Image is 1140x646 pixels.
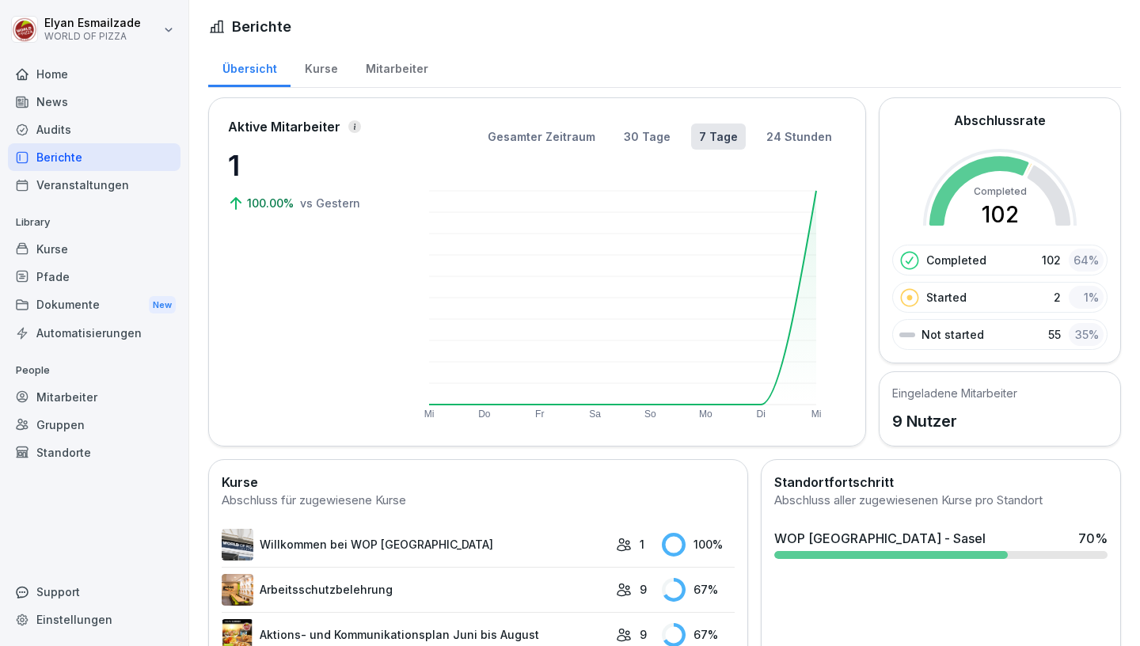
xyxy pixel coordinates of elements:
div: 100 % [662,533,735,557]
a: Veranstaltungen [8,171,180,199]
a: Willkommen bei WOP [GEOGRAPHIC_DATA] [222,529,608,560]
text: Sa [589,408,601,420]
button: 30 Tage [616,123,678,150]
a: Standorte [8,439,180,466]
div: Dokumente [8,291,180,320]
a: Übersicht [208,47,291,87]
img: dmgeqh6veqatslxab4h1ulsf.png [222,529,253,560]
p: 2 [1054,289,1061,306]
a: Automatisierungen [8,319,180,347]
a: Gruppen [8,411,180,439]
h2: Standortfortschritt [774,473,1108,492]
p: 55 [1048,326,1061,343]
button: 24 Stunden [758,123,840,150]
text: So [644,408,656,420]
div: 35 % [1069,323,1104,346]
p: 9 [640,581,647,598]
p: 102 [1042,252,1061,268]
text: Fr [535,408,544,420]
div: Abschluss aller zugewiesenen Kurse pro Standort [774,492,1108,510]
h2: Abschlussrate [954,111,1046,130]
a: Berichte [8,143,180,171]
h1: Berichte [232,16,291,37]
div: Support [8,578,180,606]
p: vs Gestern [300,195,360,211]
a: Pfade [8,263,180,291]
div: New [149,296,176,314]
div: 70 % [1078,529,1108,548]
p: Library [8,210,180,235]
p: 9 Nutzer [892,409,1017,433]
p: 9 [640,626,647,643]
button: 7 Tage [691,123,746,150]
p: Elyan Esmailzade [44,17,141,30]
a: Kurse [8,235,180,263]
div: 1 % [1069,286,1104,309]
text: Mi [811,408,822,420]
a: Mitarbeiter [351,47,442,87]
p: People [8,358,180,383]
text: Di [756,408,765,420]
a: Einstellungen [8,606,180,633]
a: News [8,88,180,116]
p: Aktive Mitarbeiter [228,117,340,136]
p: 1 [228,144,386,187]
img: reu9pwv5jenc8sl7wjlftqhe.png [222,574,253,606]
a: Kurse [291,47,351,87]
p: Started [926,289,967,306]
p: WORLD OF PIZZA [44,31,141,42]
h2: Kurse [222,473,735,492]
div: 64 % [1069,249,1104,272]
p: 100.00% [247,195,297,211]
text: Mo [699,408,712,420]
div: 67 % [662,578,735,602]
text: Do [478,408,491,420]
a: Audits [8,116,180,143]
a: WOP [GEOGRAPHIC_DATA] - Sasel70% [768,522,1114,565]
a: Arbeitsschutzbelehrung [222,574,608,606]
h5: Eingeladene Mitarbeiter [892,385,1017,401]
a: DokumenteNew [8,291,180,320]
button: Gesamter Zeitraum [480,123,603,150]
p: Not started [921,326,984,343]
div: WOP [GEOGRAPHIC_DATA] - Sasel [774,529,986,548]
a: Home [8,60,180,88]
a: Mitarbeiter [8,383,180,411]
p: Completed [926,252,986,268]
p: 1 [640,536,644,553]
div: Abschluss für zugewiesene Kurse [222,492,735,510]
text: Mi [424,408,435,420]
